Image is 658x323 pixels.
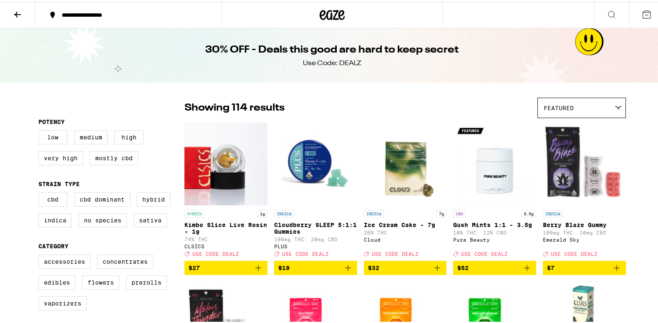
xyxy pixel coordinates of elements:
legend: Potency [38,117,65,124]
label: Low [38,129,68,143]
div: Pure Beauty [453,235,536,241]
span: $19 [278,263,290,270]
label: Medium [74,129,108,143]
button: Add to bag [184,259,267,273]
legend: Strain Type [38,179,80,186]
span: USE CODE DEALZ [282,250,329,255]
label: Hybrid [137,191,170,205]
button: Add to bag [274,259,357,273]
p: HYBRID [184,208,204,216]
legend: Category [38,241,68,248]
span: $32 [368,263,379,270]
label: Prerolls [126,274,167,288]
a: Open page for Berry Blaze Gummy from Emerald Sky [543,121,626,259]
span: USE CODE DEALZ [192,250,239,255]
span: USE CODE DEALZ [461,250,508,255]
span: USE CODE DEALZ [551,250,597,255]
p: Kimbo Slice Live Rosin - 1g [184,220,267,233]
p: 1g [257,208,267,216]
p: INDICA [543,208,563,216]
p: 26% THC [364,228,447,234]
p: Gush Mints 1:1 - 3.5g [453,220,536,227]
label: Indica [38,212,72,226]
label: No Species [78,212,127,226]
p: CBD [453,208,466,216]
label: Accessories [38,253,91,267]
span: Hi. Need any help? [5,6,60,13]
label: Sativa [134,212,167,226]
p: Showing 114 results [184,99,285,114]
button: Add to bag [364,259,447,273]
a: Open page for Cloudberry SLEEP 5:1:1 Gummies from PLUS [274,121,357,259]
label: Concentrates [97,253,153,267]
a: Open page for Gush Mints 1:1 - 3.5g from Pure Beauty [453,121,536,259]
p: 3.5g [521,208,536,216]
label: Vaporizers [38,295,87,309]
span: $27 [189,263,200,270]
label: CBD Dominant [74,191,130,205]
p: 74% THC [184,235,267,240]
p: INDICA [364,208,384,216]
p: 100mg THC: 10mg CBD [543,228,626,234]
button: Add to bag [543,259,626,273]
div: PLUS [274,242,357,247]
label: Edibles [38,274,76,288]
h1: 30% OFF - Deals this good are hard to keep secret [206,41,459,56]
img: Cloud - Ice Cream Cake - 7g [364,121,447,204]
img: Emerald Sky - Berry Blaze Gummy [543,121,626,204]
img: CLSICS - Kimbo Slice Live Rosin - 1g [184,121,267,204]
p: 10% THC: 12% CBD [453,228,536,234]
p: INDICA [274,208,294,216]
a: Open page for Ice Cream Cake - 7g from Cloud [364,121,447,259]
label: Flowers [82,274,119,288]
p: Cloudberry SLEEP 5:1:1 Gummies [274,220,357,233]
div: Cloud [364,235,447,241]
img: Pure Beauty - Gush Mints 1:1 - 3.5g [453,121,536,204]
label: High [114,129,144,143]
p: Berry Blaze Gummy [543,220,626,227]
p: 7g [436,208,446,216]
label: Very High [38,149,83,164]
button: Add to bag [453,259,536,273]
div: CLSICS [184,242,267,247]
label: CBD [38,191,68,205]
p: Ice Cream Cake - 7g [364,220,447,227]
div: Use Code: DEALZ [303,57,361,66]
p: 100mg THC: 20mg CBD [274,235,357,240]
a: Open page for Kimbo Slice Live Rosin - 1g from CLSICS [184,121,267,259]
span: Featured [544,103,574,110]
div: Emerald Sky [543,235,626,241]
label: Mostly CBD [90,149,138,164]
span: $52 [457,263,469,270]
span: $7 [547,263,555,270]
span: USE CODE DEALZ [372,250,418,255]
img: PLUS - Cloudberry SLEEP 5:1:1 Gummies [274,121,357,204]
